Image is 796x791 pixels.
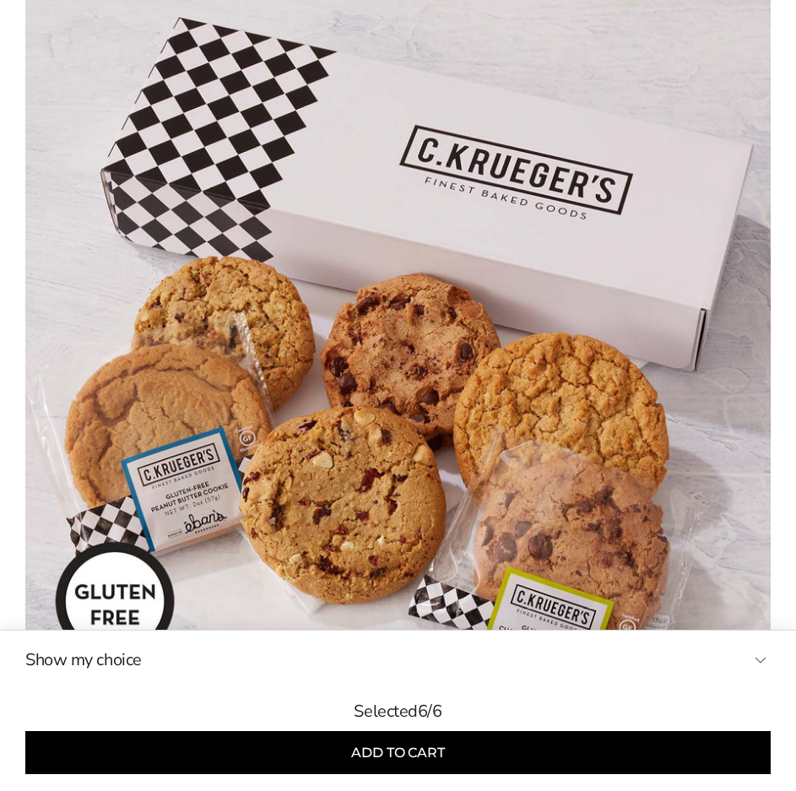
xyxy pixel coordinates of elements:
[14,727,175,777] iframe: Sign Up via Text for Offers
[25,699,771,724] p: Selected /
[432,700,442,723] span: 6
[418,700,428,723] span: 6
[25,731,771,774] button: Add to cart
[25,647,771,673] button: Show my choice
